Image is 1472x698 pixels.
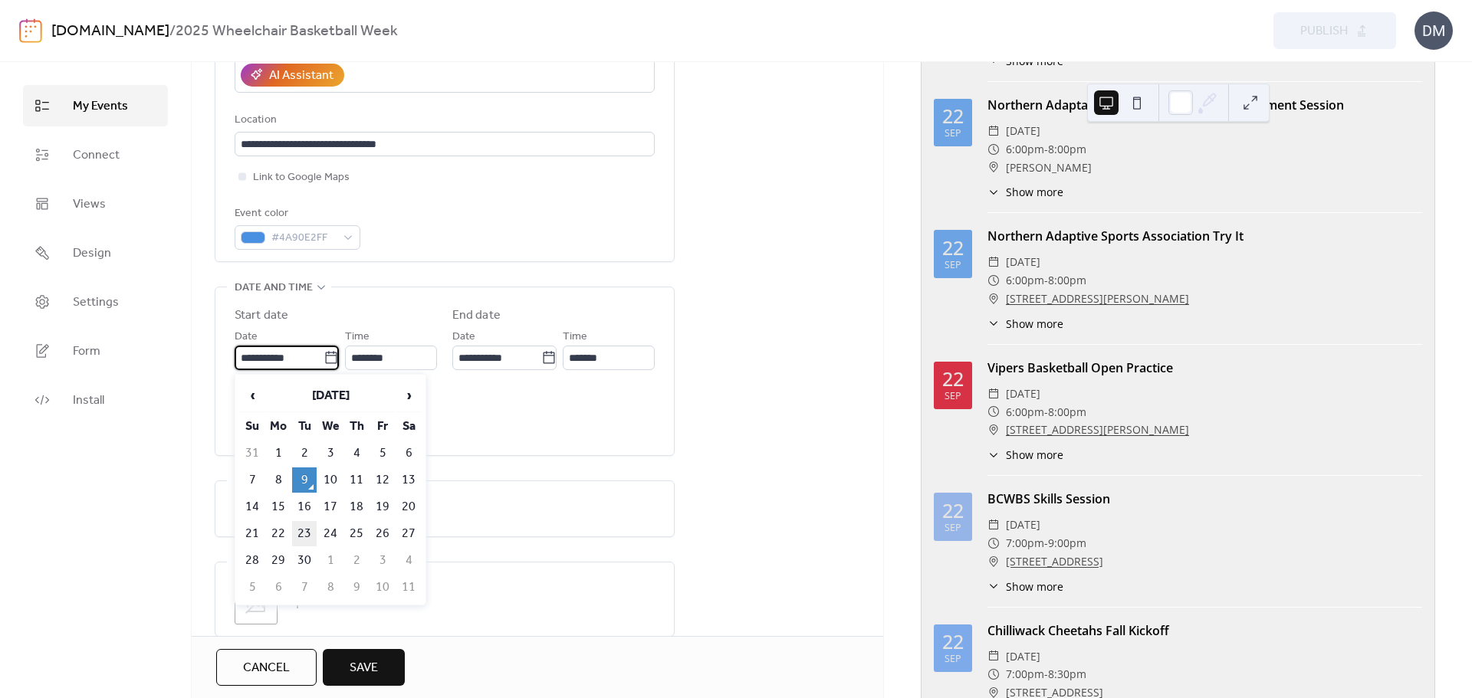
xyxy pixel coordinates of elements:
[1006,159,1092,177] span: [PERSON_NAME]
[563,328,587,346] span: Time
[318,548,343,573] td: 1
[51,17,169,46] a: [DOMAIN_NAME]
[235,306,288,325] div: Start date
[344,521,369,546] td: 25
[266,467,291,493] td: 8
[396,467,421,493] td: 13
[73,293,119,312] span: Settings
[243,659,290,677] span: Cancel
[942,632,964,651] div: 22
[987,534,1000,552] div: ​
[1044,665,1048,683] span: -
[1006,140,1044,159] span: 6:00pm
[1006,271,1044,290] span: 6:00pm
[240,467,264,493] td: 7
[73,392,104,410] span: Install
[350,659,378,677] span: Save
[987,122,1000,140] div: ​
[292,467,317,493] td: 9
[266,575,291,600] td: 6
[987,253,1000,271] div: ​
[987,140,1000,159] div: ​
[318,575,343,600] td: 8
[1006,421,1189,439] a: [STREET_ADDRESS][PERSON_NAME]
[345,328,370,346] span: Time
[1044,403,1048,421] span: -
[235,111,652,129] div: Location
[370,441,395,466] td: 5
[235,279,313,297] span: Date and time
[73,97,128,116] span: My Events
[1006,385,1040,403] span: [DATE]
[987,403,1000,421] div: ​
[987,159,1000,177] div: ​
[945,129,961,139] div: Sep
[240,521,264,546] td: 21
[1048,534,1086,552] span: 9:00pm
[987,447,1000,463] div: ​
[23,330,168,372] a: Form
[370,548,395,573] td: 3
[987,316,1063,332] button: ​Show more
[73,244,111,263] span: Design
[216,649,317,686] a: Cancel
[452,306,501,325] div: End date
[23,85,168,126] a: My Events
[266,494,291,519] td: 15
[292,521,317,546] td: 23
[987,184,1063,200] button: ​Show more
[987,227,1422,245] div: Northern Adaptive Sports Association Try It
[396,494,421,519] td: 20
[19,18,42,43] img: logo
[23,134,168,175] a: Connect
[266,441,291,466] td: 1
[1414,11,1453,50] div: DM
[396,521,421,546] td: 27
[1048,271,1086,290] span: 8:00pm
[987,516,1000,534] div: ​
[266,379,395,412] th: [DATE]
[370,467,395,493] td: 12
[23,232,168,274] a: Design
[945,261,961,270] div: Sep
[23,379,168,421] a: Install
[1044,271,1048,290] span: -
[73,146,120,165] span: Connect
[240,441,264,466] td: 31
[318,414,343,439] th: We
[1044,534,1048,552] span: -
[370,414,395,439] th: Fr
[1006,534,1044,552] span: 7:00pm
[370,575,395,600] td: 10
[1006,516,1040,534] span: [DATE]
[1006,578,1063,595] span: Show more
[396,441,421,466] td: 6
[1006,552,1103,571] a: [STREET_ADDRESS]
[266,521,291,546] td: 22
[318,494,343,519] td: 17
[987,385,1000,403] div: ​
[323,649,405,686] button: Save
[987,290,1000,308] div: ​
[1006,184,1063,200] span: Show more
[452,328,475,346] span: Date
[23,183,168,224] a: Views
[271,229,336,247] span: #4A90E2FF
[292,441,317,466] td: 2
[344,441,369,466] td: 4
[987,578,1000,595] div: ​
[1048,140,1086,159] span: 8:00pm
[344,467,369,493] td: 11
[1006,665,1044,683] span: 7:00pm
[1006,403,1044,421] span: 6:00pm
[240,414,264,439] th: Su
[266,548,291,573] td: 29
[987,359,1422,377] div: Vipers Basketball Open Practice
[942,501,964,520] div: 22
[945,654,961,664] div: Sep
[945,523,961,533] div: Sep
[241,64,344,87] button: AI Assistant
[240,494,264,519] td: 14
[344,575,369,600] td: 9
[269,67,333,85] div: AI Assistant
